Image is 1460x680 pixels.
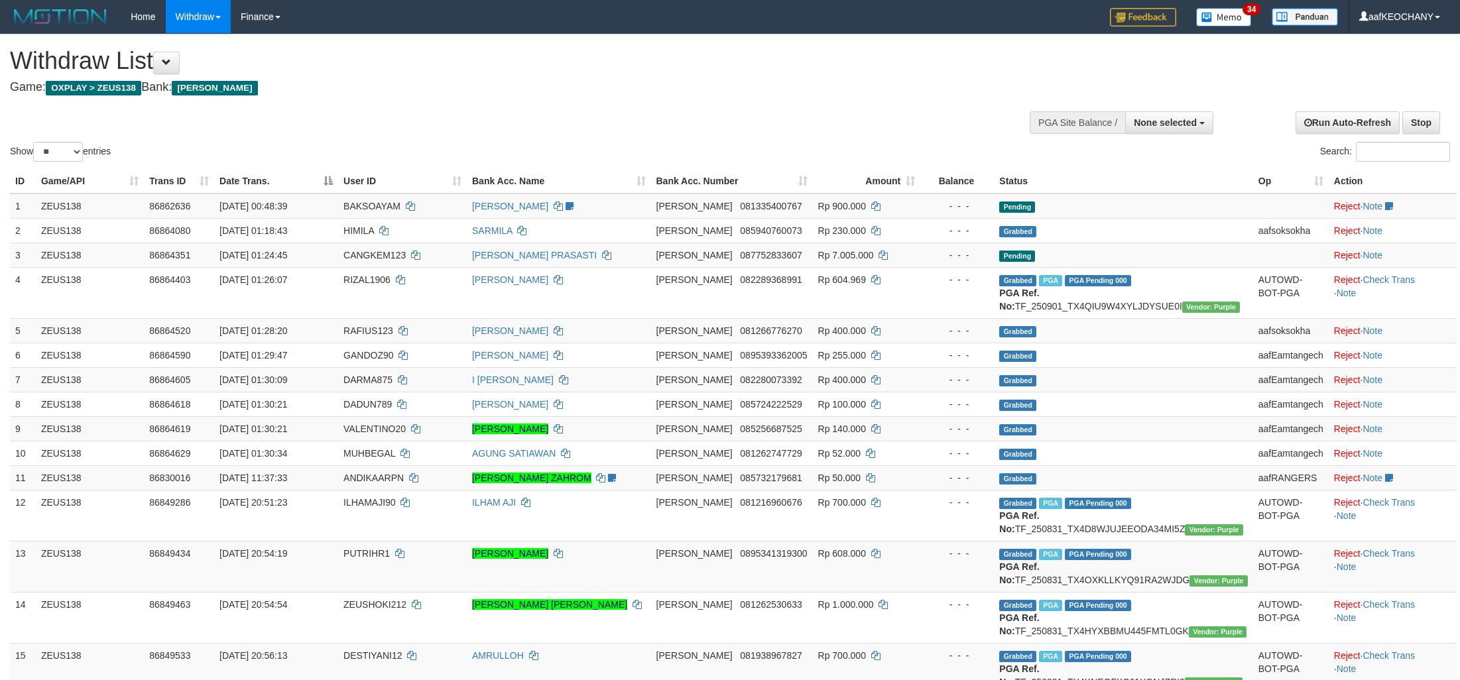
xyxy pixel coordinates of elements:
span: Vendor URL: https://trx4.1velocity.biz [1189,575,1247,587]
a: Note [1363,201,1382,211]
label: Show entries [10,142,111,162]
a: Note [1363,350,1382,361]
td: aafsoksokha [1253,218,1329,243]
span: Copy 085940760073 to clipboard [740,225,802,236]
span: Copy 085732179681 to clipboard [740,473,802,483]
td: 7 [10,367,36,392]
span: [PERSON_NAME] [656,274,733,285]
span: GANDOZ90 [343,350,393,361]
a: Note [1337,561,1357,572]
td: 2 [10,218,36,243]
span: Grabbed [999,375,1036,386]
a: Reject [1334,650,1361,661]
span: Rp 400.000 [818,374,866,385]
span: [DATE] 20:51:23 [219,497,287,508]
a: [PERSON_NAME] [472,325,548,336]
span: Grabbed [999,326,1036,337]
a: Reject [1334,274,1361,285]
div: - - - [926,224,989,237]
td: TF_250901_TX4QIU9W4XYLJDYSUE0I [994,267,1252,318]
span: [DATE] 01:18:43 [219,225,287,236]
td: ZEUS138 [36,541,144,592]
a: Reject [1334,497,1361,508]
td: 8 [10,392,36,416]
a: Reject [1334,225,1361,236]
span: [PERSON_NAME] [656,497,733,508]
span: Rp 700.000 [818,497,866,508]
span: Grabbed [999,498,1036,509]
span: [PERSON_NAME] [656,250,733,260]
span: 86849434 [149,548,190,559]
span: Rp 900.000 [818,201,866,211]
span: [PERSON_NAME] [172,81,257,95]
span: Marked by aafRornrotha [1039,498,1062,509]
span: [DATE] 00:48:39 [219,201,287,211]
div: - - - [926,447,989,460]
a: Reject [1334,424,1361,434]
span: PUTRIHR1 [343,548,390,559]
span: 86849463 [149,599,190,610]
div: - - - [926,496,989,509]
span: [PERSON_NAME] [656,350,733,361]
td: ZEUS138 [36,318,144,343]
a: Reject [1334,250,1361,260]
th: Action [1329,169,1457,194]
th: Status [994,169,1252,194]
span: [PERSON_NAME] [656,650,733,661]
td: 1 [10,194,36,219]
td: ZEUS138 [36,465,144,490]
th: Date Trans.: activate to sort column descending [214,169,338,194]
td: 5 [10,318,36,343]
span: Copy 081335400767 to clipboard [740,201,802,211]
td: · [1329,218,1457,243]
span: [DATE] 01:30:34 [219,448,287,459]
td: · [1329,441,1457,465]
td: aafEamtangech [1253,367,1329,392]
td: TF_250831_TX4OXKLLKYQ91RA2WJDG [994,541,1252,592]
th: Balance [920,169,994,194]
td: 4 [10,267,36,318]
span: [DATE] 01:29:47 [219,350,287,361]
span: RIZAL1906 [343,274,391,285]
a: Note [1363,399,1382,410]
a: [PERSON_NAME] [472,274,548,285]
span: [PERSON_NAME] [656,399,733,410]
div: - - - [926,273,989,286]
div: - - - [926,249,989,262]
a: [PERSON_NAME] [472,424,548,434]
span: Rp 400.000 [818,325,866,336]
a: AMRULLOH [472,650,524,661]
span: 86864629 [149,448,190,459]
span: Copy 0895393362005 to clipboard [740,350,807,361]
th: Bank Acc. Number: activate to sort column ascending [651,169,813,194]
span: 86864590 [149,350,190,361]
span: Pending [999,201,1035,213]
a: I [PERSON_NAME] [472,374,554,385]
span: [PERSON_NAME] [656,599,733,610]
span: Copy 081262747729 to clipboard [740,448,802,459]
a: Stop [1402,111,1440,134]
a: SARMILA [472,225,513,236]
span: [DATE] 01:24:45 [219,250,287,260]
span: Rp 7.005.000 [818,250,874,260]
span: Marked by aafchomsokheang [1039,275,1062,286]
span: 34 [1243,3,1260,15]
span: [DATE] 20:56:13 [219,650,287,661]
a: [PERSON_NAME] [472,350,548,361]
td: · [1329,392,1457,416]
span: Vendor URL: https://trx4.1velocity.biz [1185,524,1243,536]
a: Note [1363,424,1382,434]
td: aafEamtangech [1253,343,1329,367]
span: 86862636 [149,201,190,211]
a: Reject [1334,374,1361,385]
span: [PERSON_NAME] [656,201,733,211]
td: aafEamtangech [1253,441,1329,465]
a: Note [1363,250,1382,260]
td: aafRANGERS [1253,465,1329,490]
td: · [1329,343,1457,367]
a: Check Trans [1363,497,1415,508]
td: TF_250831_TX4D8WJUJEEODA34MI5Z [994,490,1252,541]
span: Vendor URL: https://trx4.1velocity.biz [1189,626,1247,638]
th: Trans ID: activate to sort column ascending [144,169,214,194]
td: · · [1329,592,1457,643]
